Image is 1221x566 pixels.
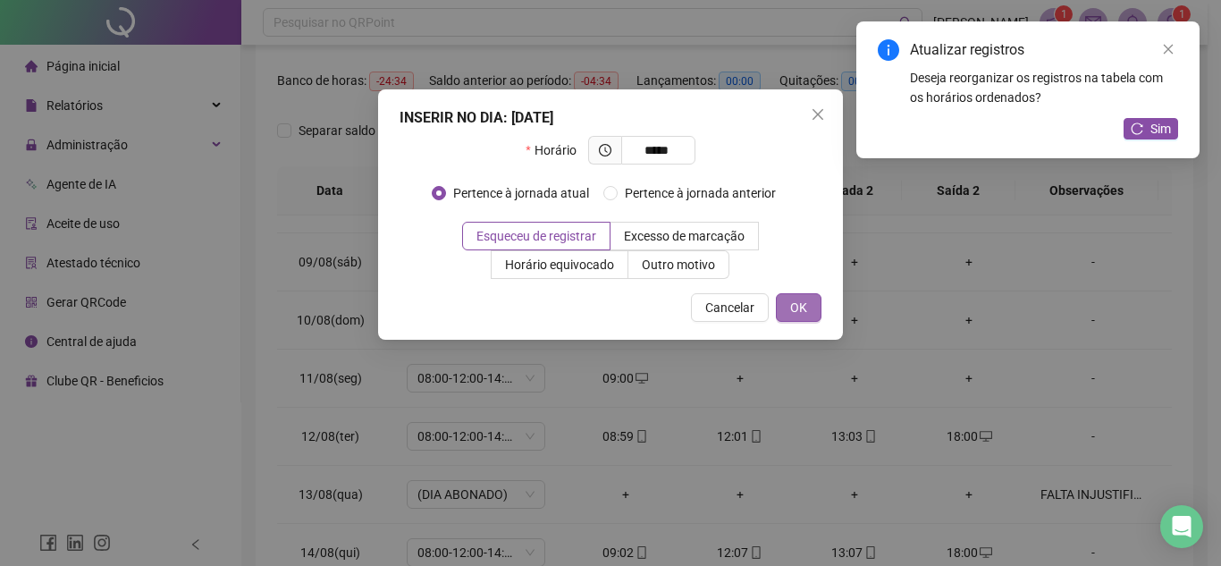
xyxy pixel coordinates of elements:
span: info-circle [878,39,899,61]
span: Esqueceu de registrar [476,229,596,243]
span: Outro motivo [642,258,715,272]
div: INSERIR NO DIA : [DATE] [400,107,821,129]
span: Cancelar [705,298,754,317]
span: OK [790,298,807,317]
button: Close [804,100,832,129]
button: Cancelar [691,293,769,322]
button: Sim [1124,118,1178,139]
a: Close [1158,39,1178,59]
span: clock-circle [599,144,611,156]
span: Sim [1150,119,1171,139]
span: reload [1131,122,1143,135]
span: Horário equivocado [505,258,614,272]
div: Deseja reorganizar os registros na tabela com os horários ordenados? [910,68,1178,107]
label: Horário [526,136,587,165]
span: Pertence à jornada atual [446,183,596,203]
div: Open Intercom Messenger [1160,505,1203,548]
span: Pertence à jornada anterior [618,183,783,203]
span: Excesso de marcação [624,229,745,243]
button: OK [776,293,821,322]
div: Atualizar registros [910,39,1178,61]
span: close [811,107,825,122]
span: close [1162,43,1175,55]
